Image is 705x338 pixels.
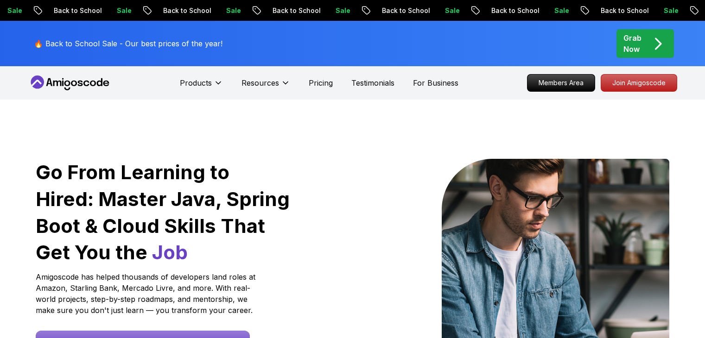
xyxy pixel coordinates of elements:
[36,159,291,266] h1: Go From Learning to Hired: Master Java, Spring Boot & Cloud Skills That Get You the
[413,77,458,88] a: For Business
[587,6,650,15] p: Back to School
[351,77,394,88] a: Testimonials
[527,75,595,91] p: Members Area
[213,6,242,15] p: Sale
[152,240,188,264] span: Job
[180,77,212,88] p: Products
[541,6,571,15] p: Sale
[368,6,432,15] p: Back to School
[241,77,279,88] p: Resources
[241,77,290,96] button: Resources
[180,77,223,96] button: Products
[527,74,595,92] a: Members Area
[478,6,541,15] p: Back to School
[601,75,677,91] p: Join Amigoscode
[36,271,258,316] p: Amigoscode has helped thousands of developers land roles at Amazon, Starling Bank, Mercado Livre,...
[650,6,680,15] p: Sale
[40,6,103,15] p: Back to School
[601,74,677,92] a: Join Amigoscode
[259,6,322,15] p: Back to School
[322,6,352,15] p: Sale
[432,6,461,15] p: Sale
[309,77,333,88] a: Pricing
[150,6,213,15] p: Back to School
[34,38,222,49] p: 🔥 Back to School Sale - Our best prices of the year!
[103,6,133,15] p: Sale
[623,32,641,55] p: Grab Now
